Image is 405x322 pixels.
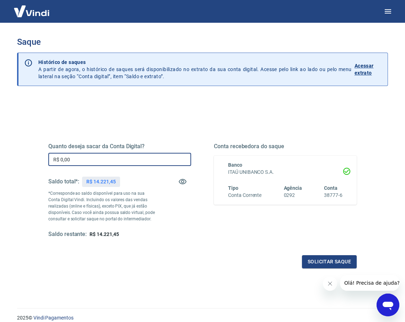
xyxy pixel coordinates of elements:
span: Olá! Precisa de ajuda? [4,5,60,11]
p: 2025 © [17,314,388,322]
p: R$ 14.221,45 [86,178,115,186]
a: Vindi Pagamentos [33,315,74,321]
h6: 0292 [284,192,302,199]
span: Banco [228,162,242,168]
p: Histórico de saques [38,59,352,66]
a: Acessar extrato [355,59,382,80]
h5: Saldo restante: [48,231,87,238]
span: Conta [324,185,337,191]
span: Agência [284,185,302,191]
h5: Quanto deseja sacar da Conta Digital? [48,143,191,150]
p: Acessar extrato [355,62,382,76]
h6: ITAÚ UNIBANCO S.A. [228,168,342,176]
h6: 38777-6 [324,192,342,199]
span: Tipo [228,185,238,191]
h5: Saldo total*: [48,178,79,185]
span: R$ 14.221,45 [90,231,119,237]
h5: Conta recebedora do saque [214,143,357,150]
p: *Corresponde ao saldo disponível para uso na sua Conta Digital Vindi. Incluindo os valores das ve... [48,190,156,222]
iframe: Mensagem da empresa [340,275,399,291]
p: A partir de agora, o histórico de saques será disponibilizado no extrato da sua conta digital. Ac... [38,59,352,80]
button: Solicitar saque [302,255,357,268]
iframe: Botão para abrir a janela de mensagens [377,294,399,316]
h3: Saque [17,37,388,47]
h6: Conta Corrente [228,192,261,199]
iframe: Fechar mensagem [323,277,337,291]
img: Vindi [9,0,55,22]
